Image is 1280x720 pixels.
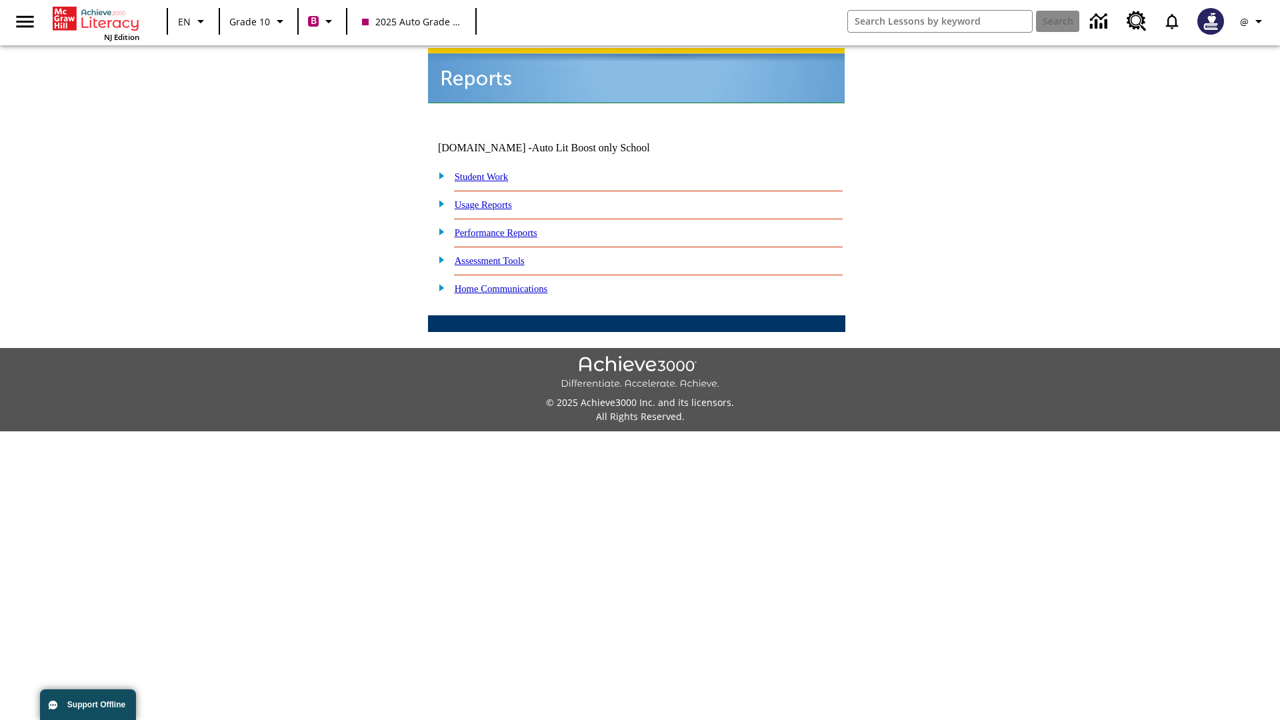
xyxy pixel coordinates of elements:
[561,356,719,390] img: Achieve3000 Differentiate Accelerate Achieve
[431,253,445,265] img: plus.gif
[1155,4,1189,39] a: Notifications
[5,2,45,41] button: Open side menu
[303,9,342,33] button: Boost Class color is violet red. Change class color
[172,9,215,33] button: Language: EN, Select a language
[362,15,461,29] span: 2025 Auto Grade 10
[1197,8,1224,35] img: Avatar
[455,283,548,294] a: Home Communications
[178,15,191,29] span: EN
[1082,3,1119,40] a: Data Center
[455,227,537,238] a: Performance Reports
[53,4,139,42] div: Home
[431,225,445,237] img: plus.gif
[1119,3,1155,39] a: Resource Center, Will open in new tab
[532,142,650,153] nobr: Auto Lit Boost only School
[431,197,445,209] img: plus.gif
[455,171,508,182] a: Student Work
[311,13,317,29] span: B
[1189,4,1232,39] button: Select a new avatar
[428,48,845,103] img: header
[67,700,125,709] span: Support Offline
[455,255,525,266] a: Assessment Tools
[438,142,683,154] td: [DOMAIN_NAME] -
[40,689,136,720] button: Support Offline
[104,32,139,42] span: NJ Edition
[224,9,293,33] button: Grade: Grade 10, Select a grade
[455,199,512,210] a: Usage Reports
[229,15,270,29] span: Grade 10
[1240,15,1249,29] span: @
[431,169,445,181] img: plus.gif
[848,11,1032,32] input: search field
[1232,9,1275,33] button: Profile/Settings
[431,281,445,293] img: plus.gif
